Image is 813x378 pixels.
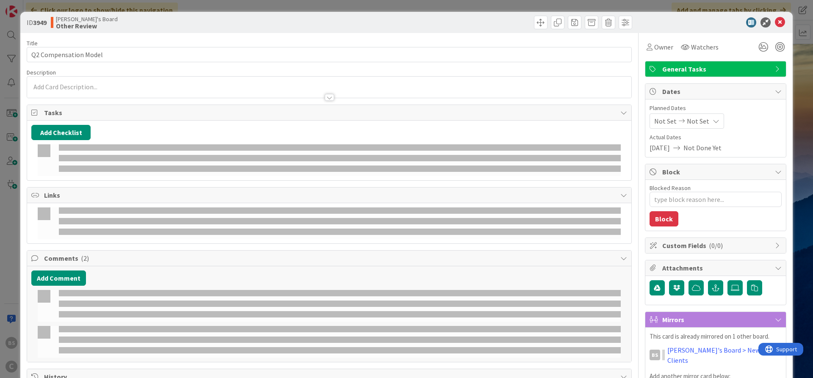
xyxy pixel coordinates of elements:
a: [PERSON_NAME]'s Board > New Clients [667,345,782,365]
span: Actual Dates [650,133,782,142]
b: Other Review [56,22,118,29]
button: Block [650,211,678,226]
button: Add Checklist [31,125,91,140]
span: ID [27,17,47,28]
input: type card name here... [27,47,632,62]
span: Mirrors [662,315,771,325]
b: 3949 [33,18,47,27]
span: Block [662,167,771,177]
span: Attachments [662,263,771,273]
span: Description [27,69,56,76]
span: Support [18,1,39,11]
span: Not Set [687,116,709,126]
p: This card is already mirrored on 1 other board. [650,332,782,342]
span: Owner [654,42,673,52]
span: ( 0/0 ) [709,241,723,250]
span: Custom Fields [662,240,771,251]
span: Watchers [691,42,719,52]
span: Dates [662,86,771,97]
div: BS [650,350,660,360]
span: ( 2 ) [81,254,89,262]
span: Planned Dates [650,104,782,113]
span: Not Done Yet [683,143,722,153]
span: Not Set [654,116,677,126]
span: Links [44,190,616,200]
span: Tasks [44,108,616,118]
label: Blocked Reason [650,184,691,192]
span: Comments [44,253,616,263]
span: [DATE] [650,143,670,153]
span: [PERSON_NAME]'s Board [56,16,118,22]
button: Add Comment [31,270,86,286]
span: General Tasks [662,64,771,74]
label: Title [27,39,38,47]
